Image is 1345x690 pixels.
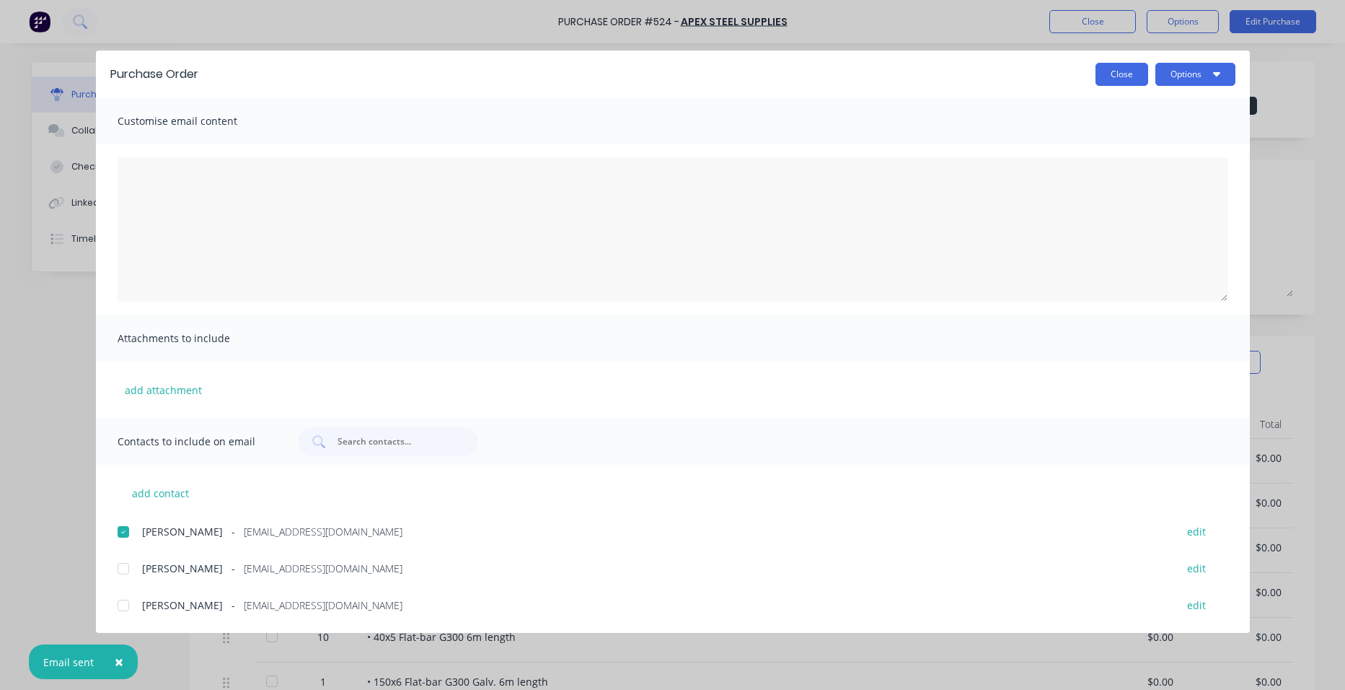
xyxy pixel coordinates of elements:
button: edit [1178,521,1214,541]
span: [PERSON_NAME] [142,561,223,576]
button: Options [1155,63,1235,86]
button: edit [1178,559,1214,578]
button: add attachment [118,379,209,401]
button: Close [1095,63,1148,86]
span: [PERSON_NAME] [142,598,223,613]
span: - [231,561,235,576]
div: Purchase Order [110,66,198,83]
button: add contact [118,482,204,504]
input: Search contacts... [336,434,456,449]
button: edit [1178,595,1214,615]
span: × [115,652,123,672]
span: [EMAIL_ADDRESS][DOMAIN_NAME] [244,561,402,576]
span: Customise email content [118,111,276,131]
div: Email sent [43,655,94,670]
span: Contacts to include on email [118,432,276,452]
span: [EMAIL_ADDRESS][DOMAIN_NAME] [244,524,402,539]
span: Attachments to include [118,328,276,349]
span: [PERSON_NAME] [142,524,223,539]
span: - [231,598,235,613]
button: Close [100,645,138,679]
span: - [231,524,235,539]
span: [EMAIL_ADDRESS][DOMAIN_NAME] [244,598,402,613]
